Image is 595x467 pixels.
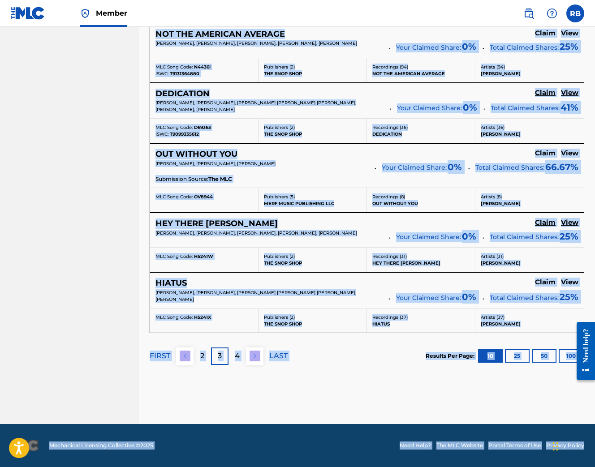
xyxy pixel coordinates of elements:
[481,200,578,207] p: [PERSON_NAME]
[155,290,356,302] span: [PERSON_NAME], [PERSON_NAME], [PERSON_NAME] [PERSON_NAME] [PERSON_NAME], [PERSON_NAME]
[170,71,199,77] span: T9131364880
[561,89,578,97] h5: View
[264,70,361,77] p: THE SNOP SHOP
[535,29,556,38] h5: Claim
[264,193,361,200] p: Publishers ( 5 )
[155,314,193,320] span: MLC Song Code:
[561,149,578,158] h5: View
[200,351,204,361] p: 2
[490,43,559,51] span: Total Claimed Shares:
[155,40,357,46] span: [PERSON_NAME], [PERSON_NAME], [PERSON_NAME], [PERSON_NAME], [PERSON_NAME]
[463,101,477,114] span: 0 %
[264,64,361,70] p: Publishers ( 2 )
[155,131,168,137] span: ISWC:
[561,278,578,288] a: View
[194,64,211,70] span: N4436I
[155,278,187,288] h5: HIATUS
[561,101,578,114] span: 41 %
[194,194,213,200] span: OV8944
[561,219,578,228] a: View
[155,71,168,77] span: ISWC:
[264,321,361,327] p: THE SNOP SHOP
[218,351,222,361] p: 3
[490,294,559,302] span: Total Claimed Shares:
[546,441,584,450] a: Privacy Policy
[475,163,544,171] span: Total Claimed Shares:
[535,219,556,227] h5: Claim
[481,260,578,266] p: [PERSON_NAME]
[208,175,232,183] span: The MLC
[535,149,556,158] h5: Claim
[448,160,462,174] span: 0 %
[155,194,193,200] span: MLC Song Code:
[462,290,476,304] span: 0 %
[488,441,541,450] a: Portal Terms of Use
[462,40,476,53] span: 0 %
[545,160,578,174] span: 66.67 %
[372,253,470,260] p: Recordings ( 31 )
[155,161,276,167] span: [PERSON_NAME], [PERSON_NAME], [PERSON_NAME]
[372,321,470,327] p: HIATUS
[561,89,578,99] a: View
[372,193,470,200] p: Recordings ( 8 )
[194,124,211,130] span: D69363
[523,8,534,19] img: search
[436,441,483,450] a: The MLC Website
[155,149,237,159] h5: OUT WITHOUT YOU
[491,104,560,112] span: Total Claimed Shares:
[372,314,470,321] p: Recordings ( 37 )
[155,100,356,112] span: [PERSON_NAME], [PERSON_NAME], [PERSON_NAME] [PERSON_NAME] [PERSON_NAME], [PERSON_NAME], [PERSON_N...
[397,103,462,113] span: Your Claimed Share:
[264,260,361,266] p: THE SNOP SHOP
[155,219,278,229] h5: HEY THERE MR. BROOKS
[372,131,470,137] p: DEDICATION
[49,441,153,450] span: Mechanical Licensing Collective © 2025
[481,70,578,77] p: [PERSON_NAME]
[505,349,530,363] button: 25
[155,253,193,259] span: MLC Song Code:
[264,200,361,207] p: MERF MUSIC PUBLISHING LLC
[194,314,211,320] span: H5241X
[561,29,578,38] h5: View
[561,278,578,287] h5: View
[180,351,190,361] img: left
[535,89,556,97] h5: Claim
[96,8,127,18] span: Member
[478,349,503,363] button: 10
[194,253,213,259] span: H5241W
[570,314,595,388] iframe: Resource Center
[426,352,477,360] p: Results Per Page:
[561,219,578,227] h5: View
[11,440,39,451] img: logo
[372,70,470,77] p: NOT THE AMERICAN AVERAGE
[155,64,193,70] span: MLC Song Code:
[372,64,470,70] p: Recordings ( 94 )
[372,200,470,207] p: OUT WITHOUT YOU
[372,260,470,266] p: HEY THERE [PERSON_NAME]
[566,4,584,22] div: User Menu
[481,253,578,260] p: Artists ( 31 )
[559,349,583,363] button: 100
[481,314,578,321] p: Artists ( 37 )
[150,351,170,361] p: FIRST
[481,124,578,131] p: Artists ( 36 )
[264,253,361,260] p: Publishers ( 2 )
[481,64,578,70] p: Artists ( 94 )
[532,349,556,363] button: 50
[155,175,208,183] span: Submission Source:
[396,232,461,242] span: Your Claimed Share:
[481,193,578,200] p: Artists ( 8 )
[561,29,578,39] a: View
[382,163,447,172] span: Your Claimed Share:
[490,233,559,241] span: Total Claimed Shares:
[550,424,595,467] iframe: Chat Widget
[80,8,91,19] img: Top Rightsholder
[560,40,578,53] span: 25 %
[396,293,461,303] span: Your Claimed Share:
[155,124,193,130] span: MLC Song Code:
[264,314,361,321] p: Publishers ( 2 )
[481,131,578,137] p: [PERSON_NAME]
